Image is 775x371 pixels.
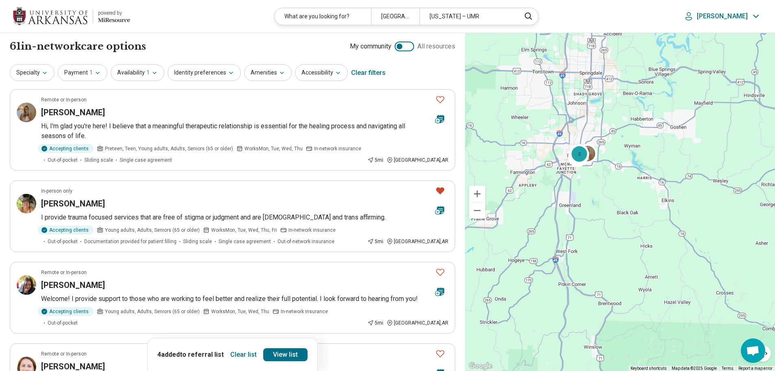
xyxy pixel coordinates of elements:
div: [GEOGRAPHIC_DATA] , AR [386,156,448,164]
span: In-network insurance [314,145,361,152]
a: University of Arkansaspowered by [13,7,130,26]
button: Clear list [227,348,260,361]
div: Clear filters [351,63,386,83]
span: to referral list [180,351,224,358]
button: Availability1 [111,64,164,81]
div: Open chat [741,338,765,363]
h1: 61 in-network care options [10,40,146,53]
button: Favorite [432,345,448,362]
span: Young adults, Adults, Seniors (65 or older) [105,226,200,234]
span: Young adults, Adults, Seniors (65 or older) [105,308,200,315]
p: 4 added [157,350,224,360]
span: Preteen, Teen, Young adults, Adults, Seniors (65 or older) [105,145,233,152]
span: Map data ©2025 Google [672,366,717,371]
h3: [PERSON_NAME] [41,107,105,118]
div: 5 mi [367,238,383,245]
span: Out-of-pocket [48,156,78,164]
div: [GEOGRAPHIC_DATA] [371,8,419,25]
span: In-network insurance [281,308,328,315]
span: 1 [146,68,150,77]
img: University of Arkansas [13,7,88,26]
button: Favorite [432,91,448,108]
h3: [PERSON_NAME] [41,198,105,209]
span: Single case agreement [120,156,172,164]
div: Accepting clients [38,226,94,235]
div: powered by [98,9,130,17]
button: Accessibility [295,64,348,81]
span: Out-of-pocket [48,238,78,245]
div: Accepting clients [38,307,94,316]
span: Documentation provided for patient filling [84,238,177,245]
div: 2 [570,145,589,165]
h3: [PERSON_NAME] [41,279,105,291]
div: Accepting clients [38,144,94,153]
span: Single case agreement [218,238,271,245]
button: Payment1 [58,64,107,81]
button: Favorite [432,264,448,281]
button: Specialty [10,64,55,81]
a: View list [263,348,308,361]
span: All resources [417,42,455,51]
span: Sliding scale [183,238,212,245]
span: 1 [90,68,93,77]
span: In-network insurance [288,226,336,234]
span: Out-of-pocket [48,319,78,327]
p: Welcome! I provide support to those who are working to feel better and realize their full potenti... [41,294,448,304]
span: Works Mon, Tue, Wed, Thu [211,308,269,315]
div: [US_STATE] – UMR [419,8,516,25]
span: Works Mon, Tue, Wed, Thu [245,145,303,152]
p: Remote or In-person [41,96,87,103]
p: Remote or In-person [41,269,87,276]
p: Remote or In-person [41,350,87,358]
p: I provide trauma focused services that are free of stigma or judgment and are [DEMOGRAPHIC_DATA] ... [41,213,448,222]
div: What are you looking for? [275,8,371,25]
p: Hi, I'm glad you're here! I believe that a meaningful therapeutic relationship is essential for t... [41,121,448,141]
button: Zoom in [469,186,485,202]
div: [GEOGRAPHIC_DATA] , AR [386,238,448,245]
div: 5 mi [367,156,383,164]
span: Works Mon, Tue, Wed, Thu, Fri [211,226,277,234]
div: [GEOGRAPHIC_DATA] , AR [386,319,448,327]
span: Out-of-network insurance [277,238,334,245]
button: Amenities [244,64,292,81]
a: Terms (opens in new tab) [722,366,734,371]
p: In-person only [41,187,72,195]
p: [PERSON_NAME] [697,12,748,20]
button: Zoom out [469,202,485,219]
a: Report a map error [738,366,773,371]
div: 2 [570,144,589,164]
button: Identity preferences [168,64,241,81]
span: Sliding scale [84,156,113,164]
button: Favorite [432,182,448,199]
span: My community [350,42,391,51]
div: 5 mi [367,319,383,327]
